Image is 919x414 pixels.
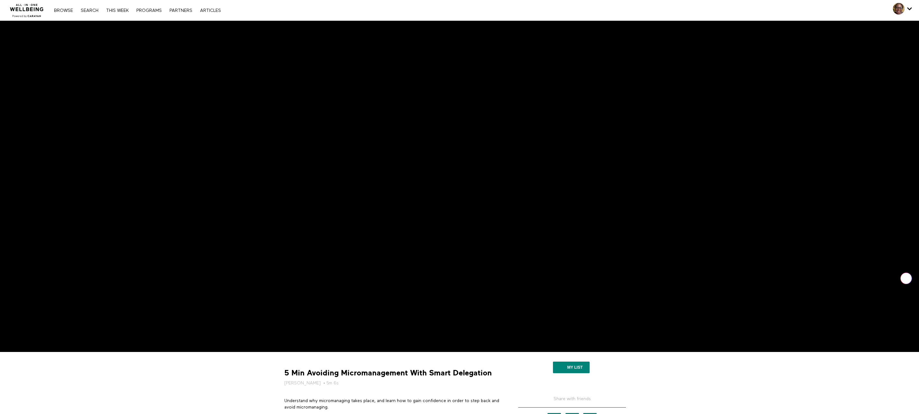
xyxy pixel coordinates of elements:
a: Search [78,8,102,13]
h5: Share with friends [518,396,626,407]
p: Understand why micromanaging takes place, and learn how to gain confidence in order to step back ... [284,398,500,411]
h5: • 5m 6s [284,380,500,386]
a: ARTICLES [197,8,224,13]
a: [PERSON_NAME] [284,380,321,386]
a: THIS WEEK [103,8,132,13]
a: PROGRAMS [133,8,165,13]
strong: 5 Min Avoiding Micromanagement With Smart Delegation [284,368,492,378]
a: Browse [51,8,76,13]
nav: Primary [51,7,224,14]
button: My list [553,362,589,373]
a: PARTNERS [166,8,196,13]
